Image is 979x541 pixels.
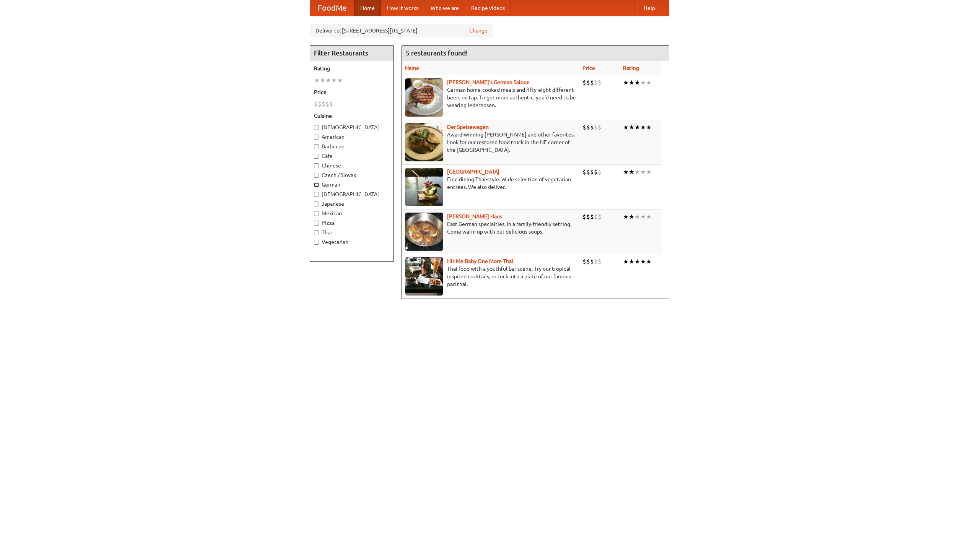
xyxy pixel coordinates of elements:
li: ★ [646,257,652,266]
li: ★ [623,257,629,266]
li: $ [586,123,590,132]
input: Mexican [314,211,319,216]
li: $ [594,168,598,176]
label: Cafe [314,152,390,160]
li: ★ [629,123,634,132]
a: Help [637,0,661,16]
li: $ [582,213,586,221]
li: ★ [640,78,646,87]
li: $ [598,78,602,87]
li: $ [582,168,586,176]
li: $ [594,257,598,266]
input: Japanese [314,201,319,206]
img: satay.jpg [405,168,443,206]
label: Barbecue [314,143,390,150]
label: Czech / Slovak [314,171,390,179]
li: ★ [646,168,652,176]
li: $ [586,213,590,221]
li: ★ [640,168,646,176]
li: ★ [629,213,634,221]
a: Der Speisewagen [447,124,489,130]
li: ★ [646,213,652,221]
li: $ [598,213,602,221]
label: German [314,181,390,188]
li: $ [590,213,594,221]
a: How it works [381,0,424,16]
li: ★ [646,78,652,87]
li: ★ [623,123,629,132]
label: Pizza [314,219,390,227]
img: kohlhaus.jpg [405,213,443,251]
label: [DEMOGRAPHIC_DATA] [314,190,390,198]
img: babythai.jpg [405,257,443,296]
img: esthers.jpg [405,78,443,117]
li: $ [582,78,586,87]
a: [GEOGRAPHIC_DATA] [447,169,499,175]
li: ★ [634,257,640,266]
li: $ [314,100,318,108]
li: ★ [314,76,320,84]
a: FoodMe [310,0,354,16]
label: American [314,133,390,141]
li: ★ [623,168,629,176]
input: American [314,135,319,140]
a: Rating [623,65,639,71]
li: $ [586,257,590,266]
h5: Cuisine [314,112,390,120]
input: Chinese [314,163,319,168]
label: Japanese [314,200,390,208]
a: Recipe videos [465,0,511,16]
li: $ [598,168,602,176]
li: $ [582,123,586,132]
li: ★ [623,78,629,87]
li: $ [329,100,333,108]
li: ★ [320,76,325,84]
li: $ [598,257,602,266]
a: Who we are [424,0,465,16]
label: Mexican [314,210,390,217]
input: Thai [314,230,319,235]
label: Thai [314,229,390,236]
ng-pluralize: 5 restaurants found! [406,49,468,57]
label: Chinese [314,162,390,169]
li: ★ [325,76,331,84]
li: ★ [634,213,640,221]
b: [PERSON_NAME]'s German Saloon [447,79,530,85]
input: Czech / Slovak [314,173,319,178]
li: ★ [629,257,634,266]
input: Cafe [314,154,319,159]
li: $ [322,100,325,108]
li: $ [590,168,594,176]
li: ★ [634,78,640,87]
li: ★ [623,213,629,221]
li: $ [590,78,594,87]
p: Fine dining Thai-style. Wide selection of vegetarian entrées. We also deliver. [405,175,576,191]
input: German [314,182,319,187]
li: $ [318,100,322,108]
li: $ [594,123,598,132]
li: $ [590,257,594,266]
input: Pizza [314,221,319,226]
li: $ [582,257,586,266]
p: German home-cooked meals and fifty-eight different beers on tap. To get more authentic, you'd nee... [405,86,576,109]
li: $ [325,100,329,108]
input: [DEMOGRAPHIC_DATA] [314,125,319,130]
a: Price [582,65,595,71]
li: $ [594,78,598,87]
input: Vegetarian [314,240,319,245]
li: $ [586,78,590,87]
a: [PERSON_NAME] Haus [447,213,502,219]
a: Home [354,0,381,16]
li: ★ [640,123,646,132]
input: Barbecue [314,144,319,149]
h5: Price [314,88,390,96]
label: [DEMOGRAPHIC_DATA] [314,123,390,131]
a: Hit Me Baby One More Thai [447,258,513,264]
li: ★ [331,76,337,84]
li: ★ [337,76,343,84]
input: [DEMOGRAPHIC_DATA] [314,192,319,197]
